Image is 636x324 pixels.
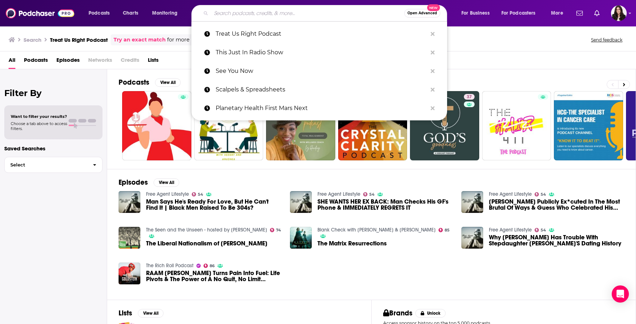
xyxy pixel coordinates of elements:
[138,309,164,318] button: View All
[541,229,546,232] span: 54
[198,5,454,21] div: Search podcasts, credits, & more...
[489,199,624,211] span: [PERSON_NAME] Publicly Ex*cuted In The Most Brutal Of Ways & Guess Who Celebrated His Demise
[210,264,215,268] span: 86
[317,240,387,246] a: The Matrix Resurrections
[461,8,490,18] span: For Business
[119,78,181,87] a: PodcastsView All
[119,309,164,318] a: ListsView All
[456,8,499,19] button: open menu
[146,240,267,246] span: The Liberal Nationalism of [PERSON_NAME]
[546,8,572,19] button: open menu
[369,193,375,196] span: 54
[404,9,440,18] button: Open AdvancedNew
[317,191,360,197] a: Free Agent Lifestyle
[6,6,74,20] img: Podchaser - Follow, Share and Rate Podcasts
[461,227,483,249] img: Why Steve Harvey Has Trouble With Stepdaughter LORI'S Dating History
[123,8,138,18] span: Charts
[489,234,624,246] a: Why Steve Harvey Has Trouble With Stepdaughter LORI'S Dating History
[338,91,407,160] a: 38
[216,43,427,62] p: This Just In Radio Show
[535,192,546,196] a: 54
[24,36,41,43] h3: Search
[489,199,624,211] a: Charlie Kirk Publicly Ex*cuted In The Most Brutal Of Ways & Guess Who Celebrated His Demise
[119,263,140,284] img: RAAM Victor Leah Goldstein Turns Pain Into Fuel: Life Pivots & The Power of A No Quit, No Limit A...
[270,228,281,232] a: 74
[88,54,112,69] span: Networks
[146,263,194,269] a: The Rich Roll Podcast
[50,36,108,43] h3: Treat Us Right Podcast
[445,229,450,232] span: 85
[216,80,427,99] p: Scalpels & Spreadsheets
[574,7,586,19] a: Show notifications dropdown
[410,91,479,160] a: 37
[114,36,166,44] a: Try an exact match
[56,54,80,69] a: Episodes
[4,145,102,152] p: Saved Searches
[211,8,404,19] input: Search podcasts, credits, & more...
[501,8,536,18] span: For Podcasters
[439,228,450,232] a: 85
[4,88,102,98] h2: Filter By
[146,227,267,233] a: The Seen and the Unseen - hosted by Amit Varma
[407,11,437,15] span: Open Advanced
[154,178,179,187] button: View All
[146,199,281,211] a: Man Says He's Ready For Love, But He Can't Find It | Black Men Raised To Be 304s?
[152,8,177,18] span: Monitoring
[290,191,312,213] img: SHE WANTS HER EX BACK: Man Checks His GF's Phone & IMMEDIATELY REGRETS IT
[84,8,119,19] button: open menu
[89,8,110,18] span: Podcasts
[591,7,602,19] a: Show notifications dropdown
[24,54,48,69] span: Podcasts
[363,192,375,196] a: 54
[216,25,427,43] p: Treat Us Right Podcast
[551,8,563,18] span: More
[148,54,159,69] a: Lists
[612,285,629,303] div: Open Intercom Messenger
[611,5,627,21] img: User Profile
[192,192,204,196] a: 54
[427,4,440,11] span: New
[167,36,229,44] span: for more precise results
[191,80,447,99] a: Scalpels & Spreadsheets
[4,157,102,173] button: Select
[489,191,532,197] a: Free Agent Lifestyle
[9,54,15,69] a: All
[119,191,140,213] img: Man Says He's Ready For Love, But He Can't Find It | Black Men Raised To Be 304s?
[191,43,447,62] a: This Just In Radio Show
[216,62,427,80] p: See You Now
[611,5,627,21] span: Logged in as RebeccaShapiro
[290,227,312,249] img: The Matrix Resurrections
[198,193,203,196] span: 54
[497,8,546,19] button: open menu
[191,25,447,43] a: Treat Us Right Podcast
[147,8,187,19] button: open menu
[121,54,139,69] span: Credits
[266,91,335,160] a: 34
[119,227,140,249] img: The Liberal Nationalism of Nitin Pai
[216,99,427,118] p: Planetary Health First Mars Next
[317,199,453,211] a: SHE WANTS HER EX BACK: Man Checks His GF's Phone & IMMEDIATELY REGRETS IT
[204,264,215,268] a: 86
[535,228,546,232] a: 54
[191,99,447,118] a: Planetary Health First Mars Next
[118,8,142,19] a: Charts
[146,240,267,246] a: The Liberal Nationalism of Nitin Pai
[589,37,625,43] button: Send feedback
[611,5,627,21] button: Show profile menu
[11,121,67,131] span: Choose a tab above to access filters.
[415,309,446,318] button: Unlock
[383,309,413,318] h2: Brands
[276,229,281,232] span: 74
[461,191,483,213] img: Charlie Kirk Publicly Ex*cuted In The Most Brutal Of Ways & Guess Who Celebrated His Demise
[119,78,149,87] h2: Podcasts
